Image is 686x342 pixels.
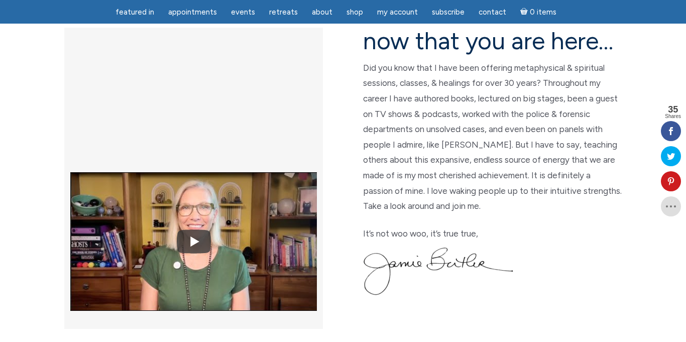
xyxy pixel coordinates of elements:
a: Events [225,3,261,22]
span: My Account [377,8,418,17]
span: 0 items [530,9,556,16]
a: Retreats [263,3,304,22]
i: Cart [520,8,530,17]
span: featured in [116,8,154,17]
a: About [306,3,338,22]
a: Subscribe [426,3,471,22]
p: It’s not woo woo, it’s true true, [363,226,622,242]
p: Did you know that I have been offering metaphysical & spiritual sessions, classes, & healings for... [363,60,622,214]
a: Shop [340,3,369,22]
a: Contact [473,3,512,22]
span: Retreats [269,8,298,17]
img: YouTube video [70,149,317,334]
a: featured in [109,3,160,22]
h2: now that you are here… [363,28,622,54]
span: Contact [479,8,506,17]
span: About [312,8,332,17]
a: Cart0 items [514,2,562,22]
span: Shop [347,8,363,17]
span: Shares [665,114,681,119]
span: Subscribe [432,8,465,17]
span: Events [231,8,255,17]
a: Appointments [162,3,223,22]
span: Appointments [168,8,217,17]
a: My Account [371,3,424,22]
span: 35 [665,105,681,114]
